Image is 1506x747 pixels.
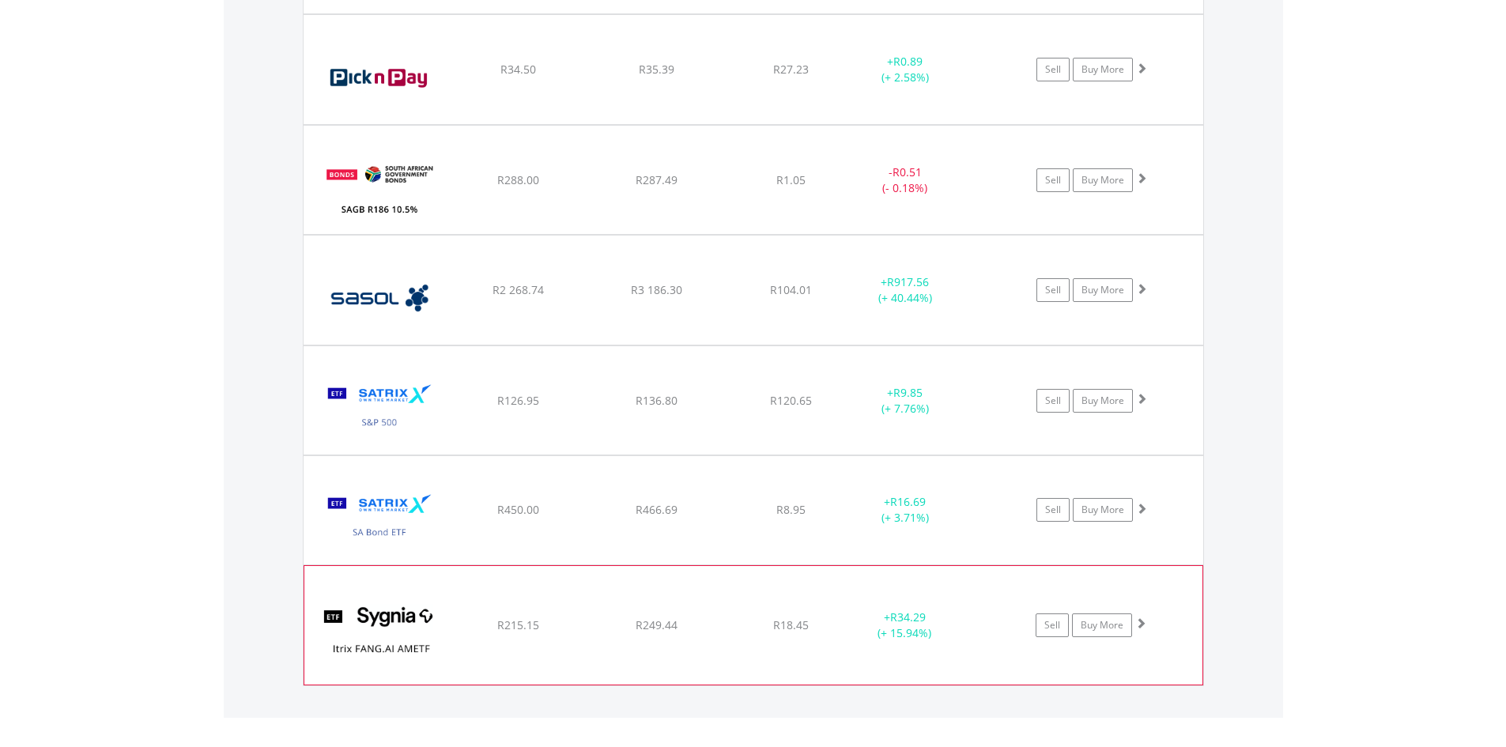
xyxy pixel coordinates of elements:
[1036,278,1070,302] a: Sell
[636,172,678,187] span: R287.49
[846,274,965,306] div: + (+ 40.44%)
[893,54,923,69] span: R0.89
[639,62,674,77] span: R35.39
[1036,389,1070,413] a: Sell
[311,366,447,451] img: EQU.ZA.STX500.png
[311,145,447,230] img: EQU.ZA.R186.png
[1073,168,1133,192] a: Buy More
[631,282,682,297] span: R3 186.30
[1073,389,1133,413] a: Buy More
[887,274,929,289] span: R917.56
[312,586,448,681] img: EQU.ZA.SYFANG.png
[770,393,812,408] span: R120.65
[500,62,536,77] span: R34.50
[773,62,809,77] span: R27.23
[497,393,539,408] span: R126.95
[636,502,678,517] span: R466.69
[776,172,806,187] span: R1.05
[1036,58,1070,81] a: Sell
[636,617,678,632] span: R249.44
[770,282,812,297] span: R104.01
[773,617,809,632] span: R18.45
[890,494,926,509] span: R16.69
[497,502,539,517] span: R450.00
[890,609,926,624] span: R34.29
[497,172,539,187] span: R288.00
[1073,278,1133,302] a: Buy More
[846,54,965,85] div: + (+ 2.58%)
[846,164,965,196] div: - (- 0.18%)
[1073,498,1133,522] a: Buy More
[1073,58,1133,81] a: Buy More
[311,476,447,560] img: EQU.ZA.STXGOV.png
[636,393,678,408] span: R136.80
[893,164,922,179] span: R0.51
[1036,613,1069,637] a: Sell
[497,617,539,632] span: R215.15
[1036,498,1070,522] a: Sell
[493,282,544,297] span: R2 268.74
[311,255,447,341] img: EQU.ZA.SOL.png
[846,494,965,526] div: + (+ 3.71%)
[311,35,447,120] img: EQU.ZA.PIK.png
[893,385,923,400] span: R9.85
[845,609,964,641] div: + (+ 15.94%)
[1072,613,1132,637] a: Buy More
[776,502,806,517] span: R8.95
[1036,168,1070,192] a: Sell
[846,385,965,417] div: + (+ 7.76%)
